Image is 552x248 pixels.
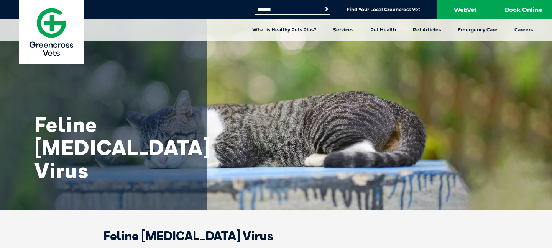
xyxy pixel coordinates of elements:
[404,19,449,41] a: Pet Articles
[506,19,541,41] a: Careers
[323,5,330,13] button: Search
[103,228,273,243] span: Feline [MEDICAL_DATA] Virus
[244,19,325,41] a: What is Healthy Pets Plus?
[325,19,362,41] a: Services
[347,7,420,13] a: Find Your Local Greencross Vet
[362,19,404,41] a: Pet Health
[34,113,188,182] h1: Feline [MEDICAL_DATA] Virus
[449,19,506,41] a: Emergency Care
